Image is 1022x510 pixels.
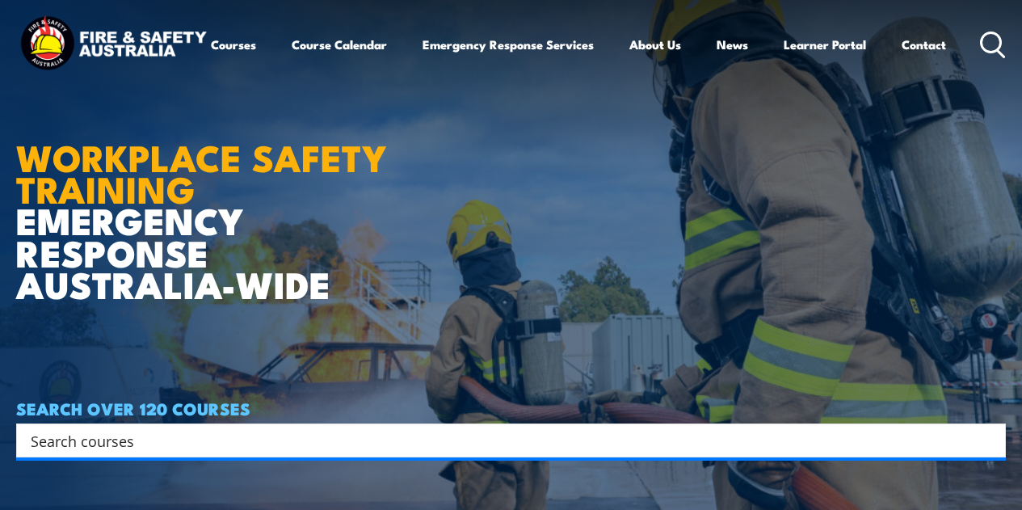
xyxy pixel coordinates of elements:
[902,25,946,64] a: Contact
[292,25,387,64] a: Course Calendar
[717,25,748,64] a: News
[31,428,970,453] input: Search input
[784,25,866,64] a: Learner Portal
[423,25,594,64] a: Emergency Response Services
[978,429,1000,452] button: Search magnifier button
[629,25,681,64] a: About Us
[211,25,256,64] a: Courses
[16,100,411,299] h1: EMERGENCY RESPONSE AUSTRALIA-WIDE
[16,129,387,216] strong: WORKPLACE SAFETY TRAINING
[34,429,974,452] form: Search form
[16,399,1006,417] h4: SEARCH OVER 120 COURSES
